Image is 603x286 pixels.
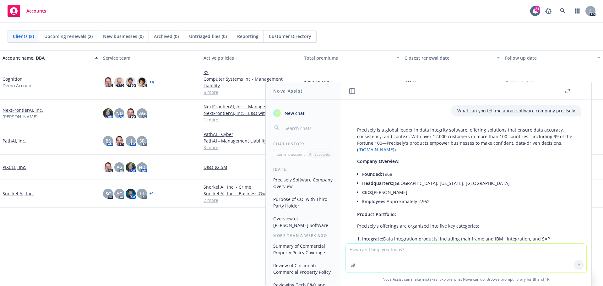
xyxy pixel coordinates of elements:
[3,55,91,61] div: Account name, DBA
[126,162,136,172] img: photo
[149,80,154,84] a: + 4
[204,164,299,170] a: D&O $2.5M
[271,175,336,192] button: Precisely Software Company Overview
[276,152,305,157] p: Current account
[106,138,111,144] span: BS
[116,110,123,116] span: ND
[283,124,333,132] input: Search chats
[358,147,394,153] a: [DOMAIN_NAME]
[137,77,147,87] img: photo
[204,138,299,144] a: PathAI - Management Liability
[114,136,124,146] img: photo
[535,6,540,12] div: 31
[362,171,382,177] span: Founded:
[204,89,299,95] a: 6 more
[3,164,26,170] a: PIXCEL, Inc.
[402,50,503,65] button: Closest renewal date
[362,170,575,179] li: 1968
[571,5,584,17] a: Switch app
[3,82,33,89] span: Demo Account
[266,233,341,238] div: More than a week ago
[457,107,575,114] p: What can you tell me about software company precisely
[362,179,575,188] li: [GEOGRAPHIC_DATA], [US_STATE], [GEOGRAPHIC_DATA]
[201,50,301,65] button: Active policies
[114,77,124,87] img: photo
[269,33,311,40] span: Customer Directory
[204,76,299,89] a: Computer Systems Inc - Management Liability
[189,33,227,40] span: Untriaged files (0)
[343,273,589,286] span: Nova Assist can make mistakes. Explore what Nova can do: Browse prompt library for and
[357,211,396,217] span: Product Portfolio:
[204,103,299,110] a: NextFrontierAI, Inc. - Management Liability
[139,110,145,116] span: AG
[204,184,299,190] a: Snorkel AI, Inc. - Crime
[126,77,136,87] img: photo
[557,5,569,17] a: Search
[126,108,136,118] img: photo
[103,55,198,61] div: Service team
[204,190,299,197] a: Snorkel AI, Inc. - Business Owners
[237,33,258,40] span: Reporting
[301,50,402,65] button: Total premiums
[3,107,43,113] a: NextFrontierAI, Inc.
[139,164,145,170] span: ND
[139,138,145,144] span: SR
[545,277,550,282] a: TR
[357,127,575,153] p: Precisely is a global leader in data integrity software, offering solutions that ensure data accu...
[204,69,299,76] a: XS
[3,76,23,82] a: Cognition
[505,55,594,61] div: Follow up date
[100,50,201,65] button: Service team
[362,197,575,206] li: Approximately 2,952
[362,234,575,250] li: Data integration products, including mainframe and IBM i integration, and SAP automation solutions.
[271,107,336,119] button: New chat
[103,77,113,87] img: photo
[266,167,341,172] div: [DATE]
[405,79,419,86] span: [DATE]
[362,236,383,242] span: Integrate:
[103,33,144,40] span: New businesses (0)
[44,33,93,40] span: Upcoming renewals (2)
[304,55,393,61] div: Total premiums
[3,138,26,144] a: PathAI, Inc.
[103,108,113,118] img: photo
[3,113,38,120] span: [PERSON_NAME]
[204,116,299,123] a: 1 more
[304,79,329,86] span: $392,487.00
[309,152,330,157] p: All accounts
[271,194,336,211] button: Purpose of COI with Third-Party Holder
[204,110,299,116] a: NextFrontierAI, Inc. - E&O with Cyber
[542,5,555,17] a: Report a Bug
[106,190,111,197] span: SC
[271,213,336,230] button: Overview of [PERSON_NAME] Software
[405,55,493,61] div: Closest renewal date
[357,223,575,229] p: Precisely's offerings are organized into five key categories:
[204,55,299,61] div: Active policies
[5,2,49,20] a: Accounts
[362,180,393,186] span: Headquarters:
[149,192,154,196] a: + 1
[271,260,336,277] button: Review of Cincinnati Commercial Property Policy
[503,50,603,65] button: Follow up date
[117,164,122,170] span: AG
[533,277,536,282] a: BI
[204,197,299,203] a: 2 more
[271,241,336,258] button: Summary of Commercial Property Policy Coverage
[103,162,113,172] img: photo
[3,190,34,197] a: Snorkel AI, Inc.
[362,188,575,197] li: [PERSON_NAME]
[204,131,299,138] a: PathAI - Cyber
[362,198,387,204] span: Employees:
[13,33,34,40] span: Clients (5)
[140,190,144,197] span: LI
[26,8,46,13] span: Accounts
[362,189,372,195] span: CEO:
[204,144,299,151] a: 8 more
[273,88,303,94] h1: Nova Assist
[117,190,122,197] span: AG
[283,110,305,116] span: New chat
[511,79,535,86] span: Select date
[154,33,179,40] span: Archived (0)
[266,141,341,147] div: Chat History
